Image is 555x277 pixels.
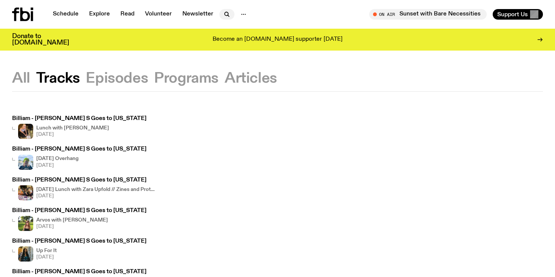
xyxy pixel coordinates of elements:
[225,72,277,85] button: Articles
[36,187,157,192] h4: [DATE] Lunch with Zara Upfold // Zines and Protest!
[18,246,33,262] img: Ify - a Brown Skin girl with black braided twists, looking up to the side with her tongue stickin...
[36,194,157,199] span: [DATE]
[12,177,157,200] a: Billiam - [PERSON_NAME] S Goes to [US_STATE]Otherworlds Zine Fair[DATE] Lunch with Zara Upfold //...
[369,9,487,20] button: On AirSunset with Bare Necessities
[12,239,146,244] h3: Billiam - [PERSON_NAME] S Goes to [US_STATE]
[36,248,57,253] h4: Up For It
[12,208,146,214] h3: Billiam - [PERSON_NAME] S Goes to [US_STATE]
[12,72,30,85] button: All
[154,72,219,85] button: Programs
[36,132,109,137] span: [DATE]
[12,239,146,262] a: Billiam - [PERSON_NAME] S Goes to [US_STATE]Ify - a Brown Skin girl with black braided twists, lo...
[85,9,114,20] a: Explore
[12,177,157,183] h3: Billiam - [PERSON_NAME] S Goes to [US_STATE]
[493,9,543,20] button: Support Us
[12,116,146,122] h3: Billiam - [PERSON_NAME] S Goes to [US_STATE]
[12,146,146,169] a: Billiam - [PERSON_NAME] S Goes to [US_STATE][DATE] Overhang[DATE]
[36,163,79,168] span: [DATE]
[36,218,108,223] h4: Arvos with [PERSON_NAME]
[48,9,83,20] a: Schedule
[36,224,108,229] span: [DATE]
[116,9,139,20] a: Read
[140,9,176,20] a: Volunteer
[12,208,146,231] a: Billiam - [PERSON_NAME] S Goes to [US_STATE]Lizzie Bowles is sitting in a bright green field of g...
[12,146,146,152] h3: Billiam - [PERSON_NAME] S Goes to [US_STATE]
[36,72,80,85] button: Tracks
[12,116,146,139] a: Billiam - [PERSON_NAME] S Goes to [US_STATE]SLC lunch coverLunch with [PERSON_NAME][DATE]
[12,269,146,275] h3: Billiam - [PERSON_NAME] S Goes to [US_STATE]
[178,9,218,20] a: Newsletter
[36,255,57,260] span: [DATE]
[12,33,69,46] h3: Donate to [DOMAIN_NAME]
[18,216,33,231] img: Lizzie Bowles is sitting in a bright green field of grass, with dark sunglasses and a black top. ...
[36,126,109,131] h4: Lunch with [PERSON_NAME]
[36,156,79,161] h4: [DATE] Overhang
[18,124,33,139] img: SLC lunch cover
[86,72,148,85] button: Episodes
[213,36,342,43] p: Become an [DOMAIN_NAME] supporter [DATE]
[18,185,33,200] img: Otherworlds Zine Fair
[497,11,528,18] span: Support Us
